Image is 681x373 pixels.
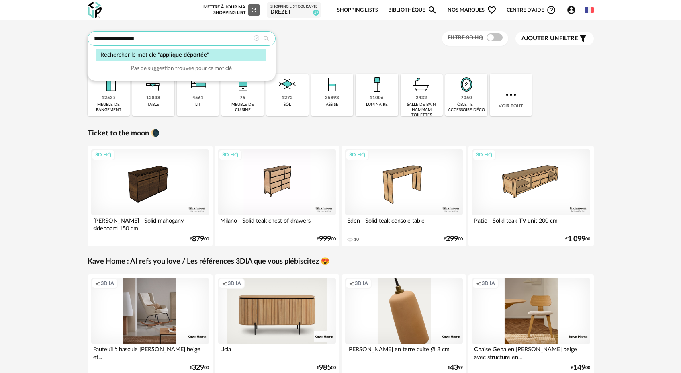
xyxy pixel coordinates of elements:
span: 329 [192,365,204,371]
div: 35893 [325,95,339,101]
div: meuble de rangement [90,102,127,113]
span: Heart Outline icon [487,5,497,15]
a: 3D HQ Milano - Solid teak chest of drawers €99900 [215,146,340,246]
span: Creation icon [349,280,354,287]
div: Patio - Solid teak TV unit 200 cm [472,215,590,232]
div: 7050 [461,95,472,101]
img: more.7b13dc1.svg [504,88,518,102]
div: Chaise Gena en [PERSON_NAME] beige avec structure en... [472,344,590,360]
div: DREZET [270,9,317,16]
a: 3D HQ Patio - Solid teak TV unit 200 cm €1 09900 [468,146,594,246]
div: € 00 [571,365,590,371]
img: Luminaire.png [366,74,388,95]
span: 879 [192,236,204,242]
div: Rechercher le mot clé " " [96,49,266,61]
span: 43 [450,365,458,371]
img: Table.png [142,74,164,95]
div: Shopping List courante [270,4,317,9]
span: 149 [573,365,585,371]
div: [PERSON_NAME] en terre cuite Ø 8 cm [345,344,463,360]
span: 3D IA [101,280,114,287]
span: 1 099 [568,236,585,242]
div: 12838 [146,95,160,101]
span: Creation icon [222,280,227,287]
span: Nos marques [448,1,497,20]
img: Salle%20de%20bain.png [411,74,432,95]
a: Shopping List courante DREZET 29 [270,4,317,16]
span: Filter icon [578,34,588,43]
div: 10 [354,237,359,242]
div: € 00 [317,365,336,371]
div: salle de bain hammam toilettes [403,102,440,118]
span: Creation icon [95,280,100,287]
img: Meuble%20de%20rangement.png [98,74,119,95]
div: [PERSON_NAME] - Solid mahogany sideboard 150 cm [91,215,209,232]
a: Ticket to the moon 🌘 [88,129,160,138]
span: Creation icon [476,280,481,287]
div: 3D HQ [92,150,115,160]
span: 985 [319,365,331,371]
div: € 00 [190,236,209,242]
a: BibliothèqueMagnify icon [388,1,437,20]
span: 299 [446,236,458,242]
div: Milano - Solid teak chest of drawers [218,215,336,232]
span: 999 [319,236,331,242]
div: Fauteuil à bascule [PERSON_NAME] beige et... [91,344,209,360]
span: 29 [313,10,319,16]
div: 75 [240,95,245,101]
div: € 00 [317,236,336,242]
div: € 00 [565,236,590,242]
div: Licia [218,344,336,360]
a: Kave Home : AI refs you love / Les références 3DIA que vous plébiscitez 😍 [88,257,329,266]
div: lit [195,102,201,107]
img: Assise.png [321,74,343,95]
a: Shopping Lists [337,1,378,20]
span: 3D IA [228,280,241,287]
img: Miroir.png [456,74,477,95]
span: Pas de suggestion trouvée pour ce mot clé [131,65,232,72]
button: Ajouter unfiltre Filter icon [515,32,594,45]
div: assise [326,102,338,107]
div: objet et accessoire déco [448,102,485,113]
span: filtre [521,35,578,43]
span: 3D IA [482,280,495,287]
div: 3D HQ [219,150,242,160]
img: fr [585,6,594,14]
div: 3D HQ [472,150,496,160]
div: Voir tout [490,74,532,116]
div: 1272 [282,95,293,101]
div: 11006 [370,95,384,101]
img: Rangement.png [232,74,254,95]
div: 2432 [416,95,427,101]
div: € 00 [444,236,463,242]
div: table [147,102,159,107]
div: € 00 [190,365,209,371]
span: applique déportée [160,52,207,58]
img: Sol.png [276,74,298,95]
div: 4561 [192,95,204,101]
div: luminaire [366,102,388,107]
div: € 99 [448,365,463,371]
div: 12537 [102,95,116,101]
a: 3D HQ [PERSON_NAME] - Solid mahogany sideboard 150 cm €87900 [88,146,213,246]
span: Ajouter un [521,35,559,41]
div: Eden - Solid teak console table [345,215,463,232]
span: Account Circle icon [566,5,580,15]
span: Centre d'aideHelp Circle Outline icon [507,5,556,15]
div: meuble de cuisine [224,102,261,113]
span: Refresh icon [250,8,258,12]
img: Literie.png [187,74,209,95]
span: Magnify icon [427,5,437,15]
span: Filtre 3D HQ [448,35,483,41]
a: 3D HQ Eden - Solid teak console table 10 €29900 [342,146,467,246]
span: Help Circle Outline icon [546,5,556,15]
span: Account Circle icon [566,5,576,15]
img: OXP [88,2,102,18]
div: Mettre à jour ma Shopping List [202,4,260,16]
span: 3D IA [355,280,368,287]
div: 3D HQ [346,150,369,160]
div: sol [284,102,291,107]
